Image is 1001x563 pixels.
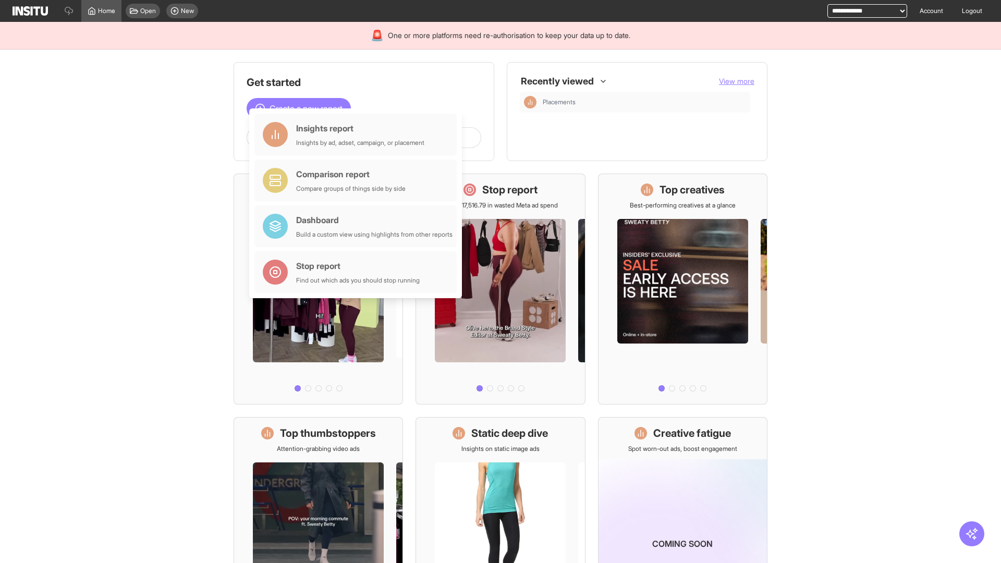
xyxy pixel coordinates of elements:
img: Logo [13,6,48,16]
div: Insights report [296,122,424,134]
button: Create a new report [247,98,351,119]
span: Open [140,7,156,15]
div: Insights [524,96,536,108]
span: Placements [543,98,746,106]
div: Stop report [296,260,420,272]
h1: Stop report [482,182,538,197]
button: View more [719,76,754,87]
p: Save £17,516.79 in wasted Meta ad spend [443,201,558,210]
a: Stop reportSave £17,516.79 in wasted Meta ad spend [416,174,585,405]
a: Top creativesBest-performing creatives at a glance [598,174,767,405]
p: Attention-grabbing video ads [277,445,360,453]
span: New [181,7,194,15]
p: Insights on static image ads [461,445,540,453]
h1: Top thumbstoppers [280,426,376,440]
div: Find out which ads you should stop running [296,276,420,285]
span: Create a new report [270,102,343,115]
div: 🚨 [371,28,384,43]
h1: Get started [247,75,481,90]
a: What's live nowSee all active ads instantly [234,174,403,405]
span: Home [98,7,115,15]
div: Insights by ad, adset, campaign, or placement [296,139,424,147]
span: View more [719,77,754,85]
div: Compare groups of things side by side [296,185,406,193]
div: Comparison report [296,168,406,180]
div: Dashboard [296,214,453,226]
h1: Static deep dive [471,426,548,440]
div: Build a custom view using highlights from other reports [296,230,453,239]
p: Best-performing creatives at a glance [630,201,736,210]
span: Placements [543,98,576,106]
h1: Top creatives [660,182,725,197]
span: One or more platforms need re-authorisation to keep your data up to date. [388,30,630,41]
